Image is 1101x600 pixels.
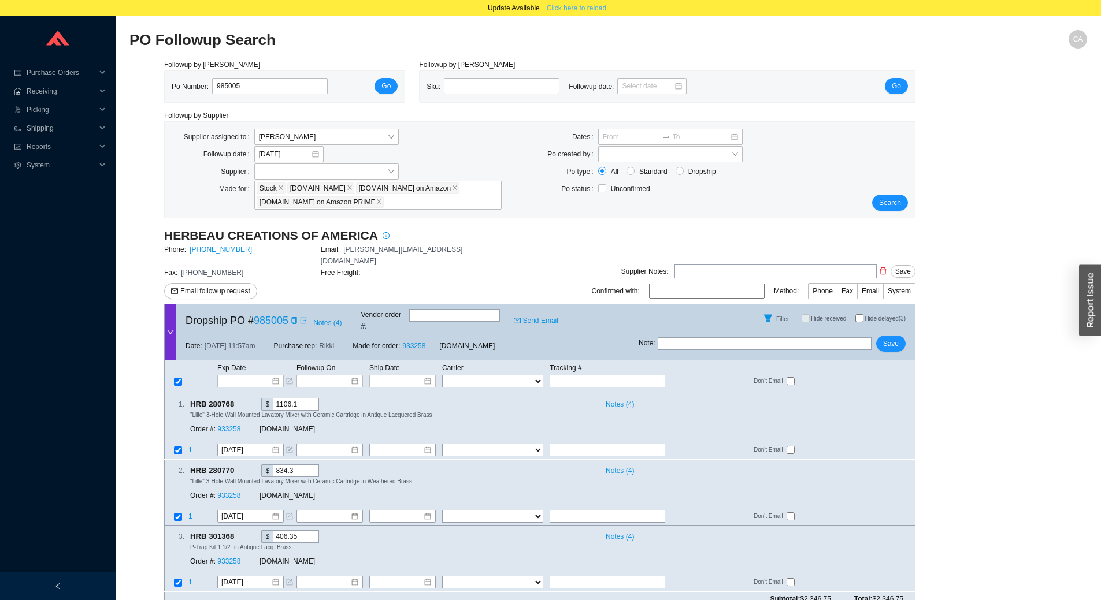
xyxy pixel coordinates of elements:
h2: PO Followup Search [129,30,848,50]
span: All [606,166,623,177]
span: Stock [260,183,277,193]
span: Notes ( 4 ) [606,531,634,542]
input: Hide received [802,314,810,322]
span: Save [895,266,911,277]
span: Order #: [190,491,216,500]
span: copy [291,317,298,324]
span: Free Freight: [321,269,361,277]
div: $ [261,464,273,477]
span: Picking [27,100,96,119]
span: Unconfirmed [611,185,650,193]
input: 8/28/2025 [259,148,311,160]
span: close [452,185,458,192]
label: Po status: [561,181,598,197]
div: Confirmed with: Method: [592,283,915,299]
input: 10/30/2025 [221,510,271,522]
button: Go [375,78,398,94]
span: Vendor order # : [361,309,407,332]
span: form [286,579,293,586]
span: left [54,583,61,590]
span: P-Trap Kit 1 1/2" in Antique Lacq. Brass [190,544,292,550]
span: Email followup request [180,285,250,297]
span: Shipping [27,119,96,137]
span: [DOMAIN_NAME] [260,558,315,566]
span: export [300,317,307,324]
span: Don't Email [754,377,787,386]
span: Receiving [27,82,96,100]
div: Copy [236,398,244,411]
button: Save [876,336,906,352]
span: Followup by [PERSON_NAME] [164,61,260,69]
label: Made for: [219,181,254,197]
a: 933258 [402,342,425,350]
span: 1 [188,446,192,454]
span: fund [14,143,22,150]
span: close [376,199,382,206]
span: Standard [635,166,672,177]
span: System [27,156,96,174]
span: [DOMAIN_NAME] [290,183,346,193]
input: From [603,131,660,143]
span: Carrier [442,364,464,372]
span: System [888,287,911,295]
span: Phone [813,287,833,295]
div: 3 . [165,531,184,542]
span: close [347,185,353,192]
label: Po created by: [547,146,598,162]
span: Don't Email [754,577,787,587]
span: Date: [186,340,202,352]
span: HRB 280768 [190,398,244,411]
button: Save [891,265,915,278]
span: Rikki [319,340,334,352]
span: credit-card [14,69,22,76]
span: [PERSON_NAME][EMAIL_ADDRESS][DOMAIN_NAME] [321,245,462,265]
button: mailEmail followup request [164,283,257,299]
input: 10/30/2025 [221,577,271,588]
span: Ship Date [369,364,400,372]
span: Search [879,197,901,208]
span: QualityBath.com [287,182,354,194]
button: Notes (4) [313,316,342,325]
div: Copy [236,530,244,543]
button: Notes (4) [600,464,635,472]
label: Po type: [567,163,598,180]
span: Don't Email [754,446,787,456]
button: Notes (4) [600,530,635,538]
span: delete [877,267,889,275]
span: Purchase Orders [27,64,96,82]
div: Sku: Followup date: [427,78,696,95]
span: Exp Date [217,364,246,372]
span: Fax: [164,269,177,277]
span: Chaya Amsel [259,129,394,144]
span: Hide received [811,315,846,322]
span: mail [514,317,521,324]
div: $ [261,398,273,411]
span: info-circle [379,232,394,239]
span: Stock [257,182,286,194]
span: [DOMAIN_NAME] on Amazon [359,183,451,193]
span: Followup On [296,364,335,372]
input: Select date [622,80,674,92]
span: Save [883,338,899,349]
span: Made for order: [353,342,400,350]
a: export [300,315,307,326]
span: form [286,378,293,385]
button: Search [872,195,908,211]
span: setting [14,162,22,169]
input: 10/30/2025 [221,445,271,456]
span: Notes ( 4 ) [606,465,634,476]
span: form [286,447,293,454]
span: Email: [321,245,340,254]
span: [DOMAIN_NAME] [439,340,495,352]
label: Supplier: [221,163,254,180]
span: [DOMAIN_NAME] on Amazon PRIME [260,197,376,207]
a: mailSend Email [514,315,558,326]
span: [DOMAIN_NAME] [260,491,315,500]
span: Go [381,80,391,92]
h3: HERBEAU CREATIONS OF AMERICA [164,228,378,244]
span: Followup by Supplier [164,111,228,120]
label: Followup date: [203,146,254,162]
span: Notes ( 4 ) [606,398,634,410]
span: Filter [776,316,789,322]
span: Purchase rep: [274,340,317,352]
